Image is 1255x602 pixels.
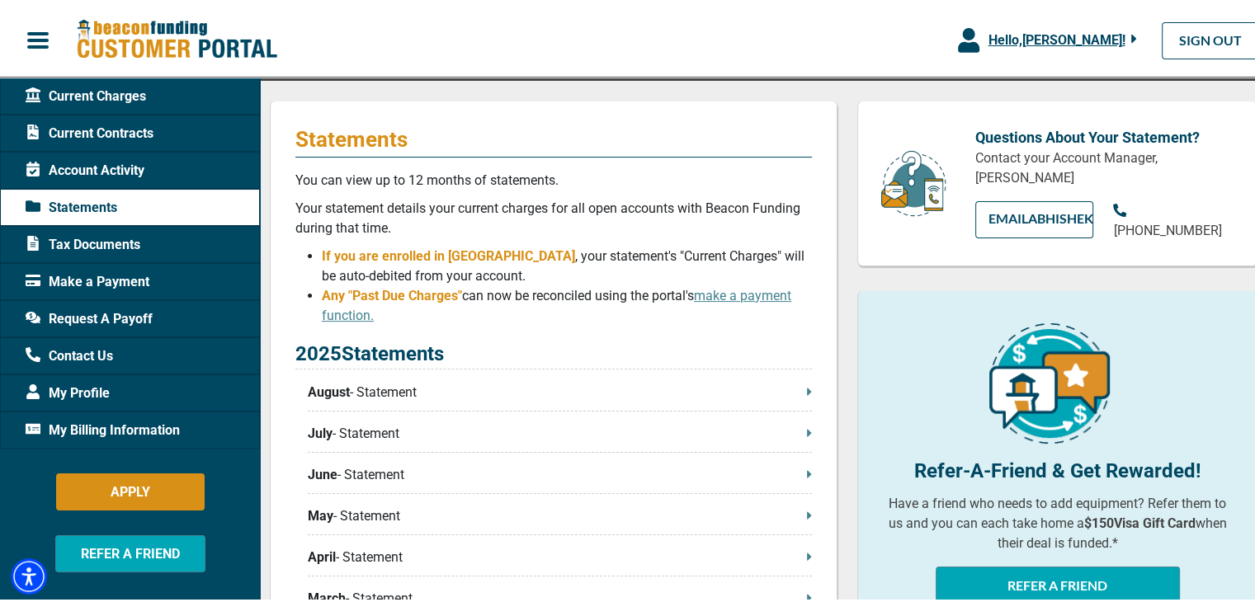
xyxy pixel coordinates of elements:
img: customer-service.png [876,146,951,214]
span: can now be reconciled using the portal's [322,285,791,320]
p: Have a friend who needs to add equipment? Refer them to us and you can each take home a when thei... [883,491,1232,550]
p: You can view up to 12 months of statements. [295,167,812,187]
p: Statements [295,123,812,149]
p: - Statement [308,421,812,440]
span: [PHONE_NUMBER] [1113,219,1221,235]
span: August [308,379,350,399]
span: Contact Us [26,343,113,363]
a: EMAILAbhishek [975,198,1094,235]
p: Questions About Your Statement? [975,123,1232,145]
span: My Billing Information [26,417,180,437]
span: May [308,503,333,523]
span: If you are enrolled in [GEOGRAPHIC_DATA] [322,245,575,261]
p: Refer-A-Friend & Get Rewarded! [883,453,1232,482]
span: Request A Payoff [26,306,153,326]
p: - Statement [308,379,812,399]
span: Hello, [PERSON_NAME] ! [988,29,1125,45]
span: July [308,421,333,440]
img: Beacon Funding Customer Portal Logo [76,16,277,58]
p: Your statement details your current charges for all open accounts with Beacon Funding during that... [295,195,812,235]
a: [PHONE_NUMBER] [1113,198,1232,238]
span: April [308,544,336,564]
div: Accessibility Menu [11,555,47,591]
span: Any "Past Due Charges" [322,285,462,300]
span: Statements [26,195,117,214]
p: 2025 Statements [295,336,812,366]
span: Current Contracts [26,120,153,140]
button: APPLY [56,470,205,507]
b: $150 Visa Gift Card [1084,512,1196,528]
p: - Statement [308,462,812,482]
span: June [308,462,337,482]
p: - Statement [308,503,812,523]
button: REFER A FRIEND [936,563,1180,600]
span: Account Activity [26,158,144,177]
p: Contact your Account Manager, [PERSON_NAME] [975,145,1232,185]
button: REFER A FRIEND [55,532,205,569]
p: - Statement [308,544,812,564]
span: Current Charges [26,83,146,103]
span: Make a Payment [26,269,149,289]
span: Tax Documents [26,232,140,252]
img: refer-a-friend-icon.png [989,320,1110,440]
span: My Profile [26,380,110,400]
